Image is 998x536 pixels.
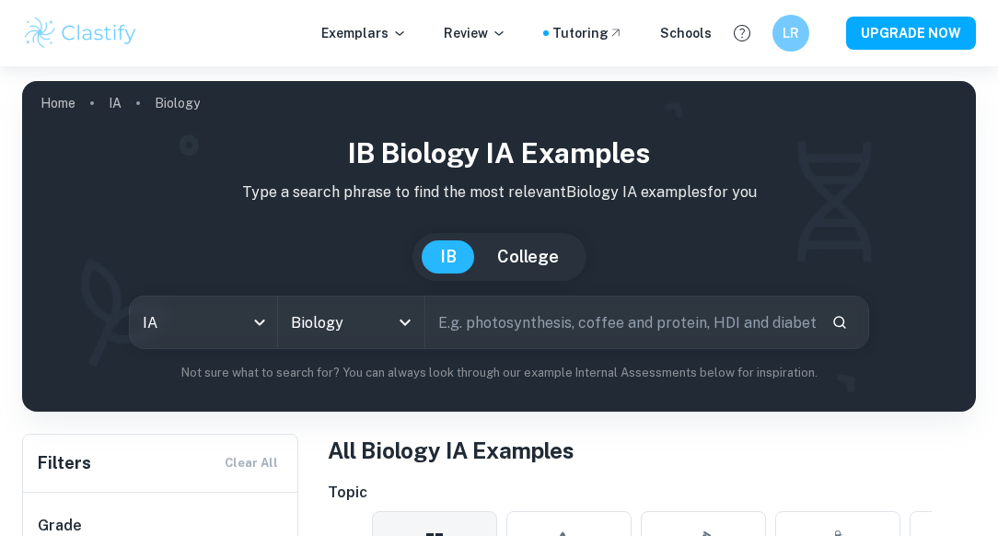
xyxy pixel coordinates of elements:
p: Exemplars [321,23,407,43]
button: IB [422,240,475,274]
div: IA [130,297,276,348]
h1: IB Biology IA examples [37,133,961,174]
p: Not sure what to search for? You can always look through our example Internal Assessments below f... [37,364,961,382]
button: College [479,240,577,274]
a: Schools [660,23,712,43]
input: E.g. photosynthesis, coffee and protein, HDI and diabetes... [425,297,817,348]
h6: Topic [328,482,976,504]
button: Help and Feedback [726,17,758,49]
h6: Filters [38,450,91,476]
button: Search [824,307,855,338]
img: Clastify logo [22,15,139,52]
p: Biology [155,93,200,113]
button: LR [772,15,809,52]
p: Type a search phrase to find the most relevant Biology IA examples for you [37,181,961,204]
h6: LR [781,23,802,43]
a: Home [41,90,75,116]
img: profile cover [22,81,976,412]
h1: All Biology IA Examples [328,434,976,467]
button: Open [392,309,418,335]
button: UPGRADE NOW [846,17,976,50]
a: Tutoring [552,23,623,43]
p: Review [444,23,506,43]
a: IA [109,90,122,116]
